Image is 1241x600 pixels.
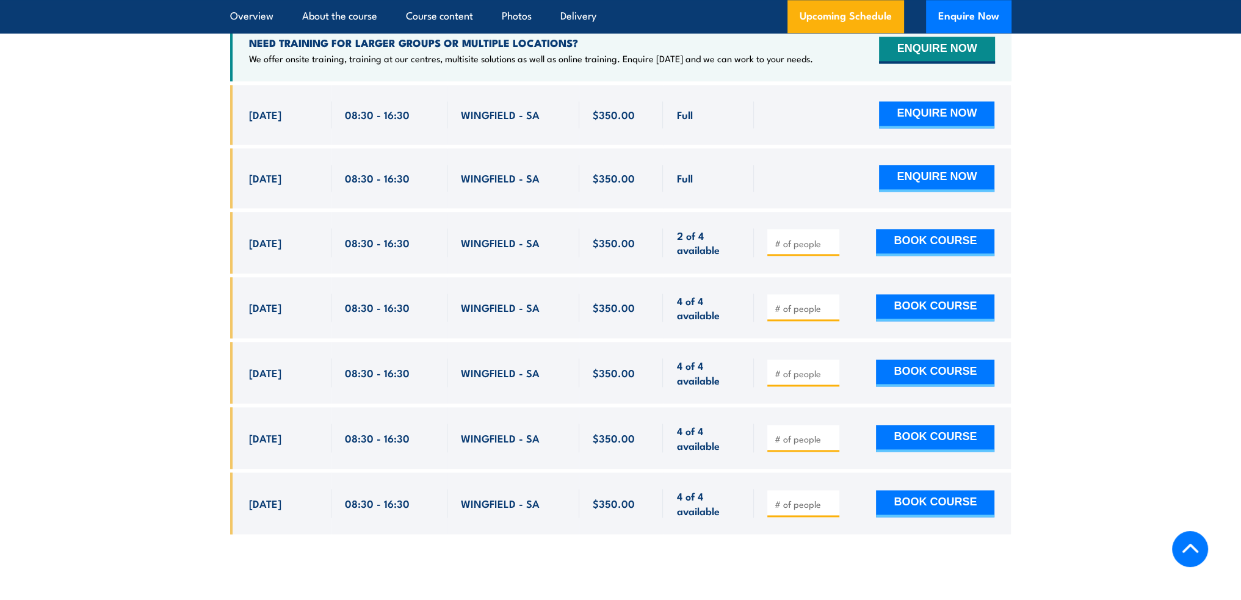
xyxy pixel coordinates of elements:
h4: NEED TRAINING FOR LARGER GROUPS OR MULTIPLE LOCATIONS? [249,36,813,49]
span: Full [676,107,692,121]
span: 08:30 - 16:30 [345,431,410,445]
span: WINGFIELD - SA [461,171,540,185]
button: BOOK COURSE [876,294,994,321]
span: [DATE] [249,300,281,314]
p: We offer onsite training, training at our centres, multisite solutions as well as online training... [249,52,813,65]
button: ENQUIRE NOW [879,165,994,192]
span: [DATE] [249,171,281,185]
span: WINGFIELD - SA [461,366,540,380]
span: $350.00 [593,366,635,380]
span: Full [676,171,692,185]
span: [DATE] [249,431,281,445]
span: 08:30 - 16:30 [345,496,410,510]
span: [DATE] [249,236,281,250]
span: 08:30 - 16:30 [345,300,410,314]
span: $350.00 [593,236,635,250]
span: WINGFIELD - SA [461,431,540,445]
span: $350.00 [593,431,635,445]
span: 4 of 4 available [676,489,740,518]
input: # of people [774,433,835,445]
span: 08:30 - 16:30 [345,171,410,185]
span: 2 of 4 available [676,228,740,257]
span: [DATE] [249,107,281,121]
input: # of people [774,367,835,380]
span: $350.00 [593,107,635,121]
span: WINGFIELD - SA [461,496,540,510]
span: 08:30 - 16:30 [345,236,410,250]
span: $350.00 [593,496,635,510]
span: 08:30 - 16:30 [345,366,410,380]
span: 4 of 4 available [676,358,740,387]
span: $350.00 [593,171,635,185]
span: 08:30 - 16:30 [345,107,410,121]
button: BOOK COURSE [876,490,994,517]
span: [DATE] [249,496,281,510]
span: WINGFIELD - SA [461,107,540,121]
span: $350.00 [593,300,635,314]
input: # of people [774,237,835,250]
button: BOOK COURSE [876,360,994,386]
span: 4 of 4 available [676,424,740,452]
span: [DATE] [249,366,281,380]
button: ENQUIRE NOW [879,37,994,63]
button: BOOK COURSE [876,425,994,452]
span: WINGFIELD - SA [461,300,540,314]
span: WINGFIELD - SA [461,236,540,250]
button: BOOK COURSE [876,229,994,256]
input: # of people [774,302,835,314]
button: ENQUIRE NOW [879,101,994,128]
input: # of people [774,498,835,510]
span: 4 of 4 available [676,294,740,322]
